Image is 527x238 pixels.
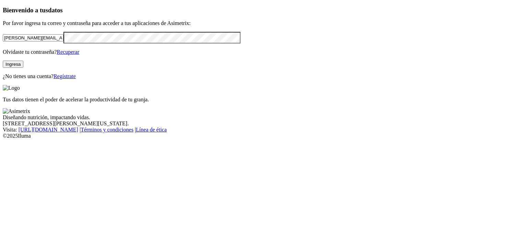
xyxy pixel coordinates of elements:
div: Diseñando nutrición, impactando vidas. [3,114,524,121]
input: Tu correo [3,34,63,41]
a: [URL][DOMAIN_NAME] [19,127,78,133]
span: datos [48,7,63,14]
p: Olvidaste tu contraseña? [3,49,524,55]
a: Recuperar [57,49,79,55]
div: © 2025 Iluma [3,133,524,139]
p: Tus datos tienen el poder de acelerar la productividad de tu granja. [3,97,524,103]
img: Asimetrix [3,108,30,114]
a: Línea de ética [136,127,167,133]
p: Por favor ingresa tu correo y contraseña para acceder a tus aplicaciones de Asimetrix: [3,20,524,26]
p: ¿No tienes una cuenta? [3,73,524,79]
div: Visita : | | [3,127,524,133]
img: Logo [3,85,20,91]
button: Ingresa [3,61,23,68]
a: Regístrate [54,73,76,79]
h3: Bienvenido a tus [3,7,524,14]
a: Términos y condiciones [81,127,133,133]
div: [STREET_ADDRESS][PERSON_NAME][US_STATE]. [3,121,524,127]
